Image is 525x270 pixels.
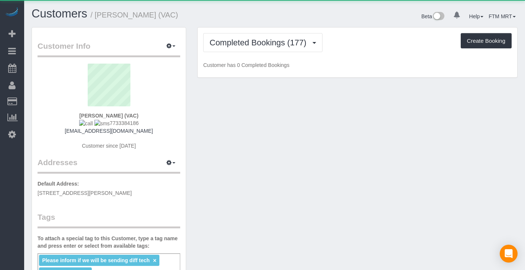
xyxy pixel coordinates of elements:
[32,7,87,20] a: Customers
[65,128,153,134] a: [EMAIL_ADDRESS][DOMAIN_NAME]
[79,113,138,119] strong: [PERSON_NAME] (VAC)
[210,38,310,47] span: Completed Bookings (177)
[432,12,444,22] img: New interface
[38,41,180,57] legend: Customer Info
[203,61,512,69] p: Customer has 0 Completed Bookings
[500,245,518,263] div: Open Intercom Messenger
[38,180,79,187] label: Default Address:
[421,13,444,19] a: Beta
[203,33,323,52] button: Completed Bookings (177)
[91,11,178,19] small: / [PERSON_NAME] (VAC)
[461,33,512,49] button: Create Booking
[79,120,139,126] span: 7733384186
[153,257,156,264] a: ×
[82,143,136,149] span: Customer since [DATE]
[94,120,110,127] img: sms
[489,13,516,19] a: FTM MRT
[469,13,484,19] a: Help
[38,235,180,250] label: To attach a special tag to this Customer, type a tag name and press enter or select from availabl...
[38,190,132,196] span: [STREET_ADDRESS][PERSON_NAME]
[38,212,180,228] legend: Tags
[79,120,93,127] img: call
[4,7,19,18] img: Automaid Logo
[42,257,149,263] span: Please inform if we will be sending diff tech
